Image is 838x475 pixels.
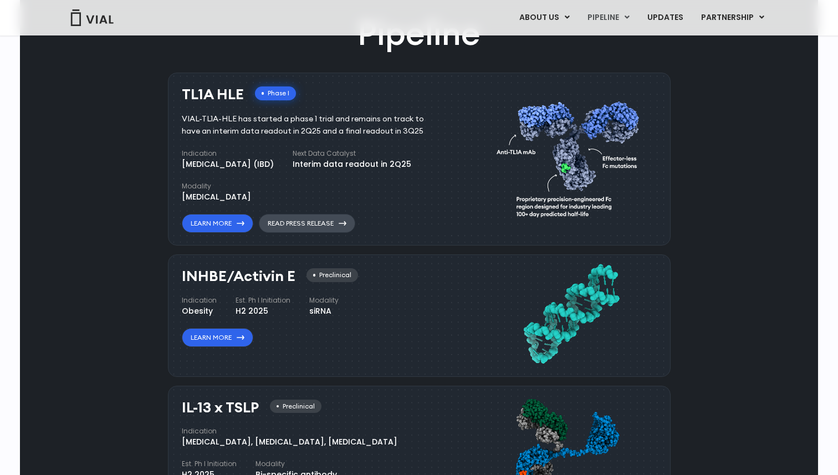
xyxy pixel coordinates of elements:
[182,305,217,317] div: Obesity
[256,459,337,469] h4: Modality
[309,295,339,305] h4: Modality
[182,181,251,191] h4: Modality
[255,86,296,100] div: Phase I
[236,305,290,317] div: H2 2025
[182,295,217,305] h4: Indication
[182,268,295,284] h3: INHBE/Activin E
[293,149,411,159] h4: Next Data Catalyst
[182,459,237,469] h4: Est. Ph I Initiation
[182,86,244,103] h3: TL1A HLE
[182,191,251,203] div: [MEDICAL_DATA]
[182,113,441,137] div: VIAL-TL1A-HLE has started a phase 1 trial and remains on track to have an interim data readout in...
[510,8,578,27] a: ABOUT USMenu Toggle
[182,159,274,170] div: [MEDICAL_DATA] (IBD)
[236,295,290,305] h4: Est. Ph I Initiation
[497,81,645,233] img: TL1A antibody diagram.
[638,8,692,27] a: UPDATES
[692,8,773,27] a: PARTNERSHIPMenu Toggle
[182,149,274,159] h4: Indication
[270,400,321,413] div: Preclinical
[309,305,339,317] div: siRNA
[259,214,355,233] a: Read Press Release
[182,436,397,448] div: [MEDICAL_DATA], [MEDICAL_DATA], [MEDICAL_DATA]
[182,400,259,416] h3: IL-13 x TSLP
[293,159,411,170] div: Interim data readout in 2Q25
[182,328,253,347] a: Learn More
[182,214,253,233] a: Learn More
[182,426,397,436] h4: Indication
[306,268,358,282] div: Preclinical
[70,9,114,26] img: Vial Logo
[579,8,638,27] a: PIPELINEMenu Toggle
